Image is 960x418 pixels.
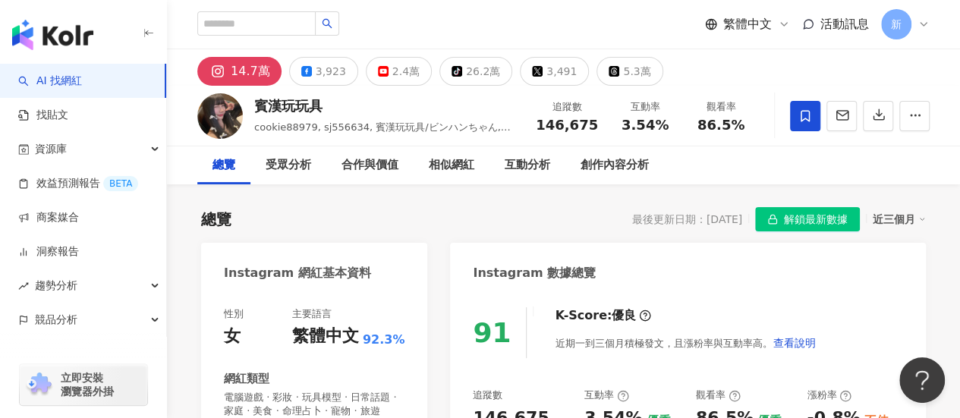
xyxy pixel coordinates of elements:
[584,388,629,402] div: 互動率
[35,269,77,303] span: 趨勢分析
[429,156,474,174] div: 相似網紅
[224,391,404,418] span: 電腦遊戲 · 彩妝 · 玩具模型 · 日常話題 · 家庭 · 美食 · 命理占卜 · 寵物 · 旅遊
[581,156,649,174] div: 創作內容分析
[536,99,598,115] div: 追蹤數
[520,57,589,86] button: 3,491
[723,16,772,33] span: 繁體中文
[622,118,669,133] span: 3.54%
[439,57,512,86] button: 26.2萬
[536,117,598,133] span: 146,675
[632,213,742,225] div: 最後更新日期：[DATE]
[784,208,848,232] span: 解鎖最新數據
[18,210,79,225] a: 商案媒合
[18,281,29,291] span: rise
[692,99,750,115] div: 觀看率
[266,156,311,174] div: 受眾分析
[392,61,420,82] div: 2.4萬
[555,307,651,324] div: K-Score :
[342,156,398,174] div: 合作與價值
[891,16,902,33] span: 新
[596,57,663,86] button: 5.3萬
[772,328,816,358] button: 查看說明
[873,209,926,229] div: 近三個月
[612,307,636,324] div: 優良
[12,20,93,50] img: logo
[224,307,244,321] div: 性別
[201,209,231,230] div: 總覽
[18,244,79,259] a: 洞察報告
[254,121,511,148] span: cookie88979, sj556634, 賓漢玩玩具/ビンハンちゃん, 1JTQmmmWr7lGbmr
[224,371,269,387] div: 網紅類型
[20,364,147,405] a: chrome extension立即安裝 瀏覽器外掛
[505,156,550,174] div: 互動分析
[289,57,358,86] button: 3,923
[18,176,138,191] a: 效益預測報告BETA
[546,61,577,82] div: 3,491
[35,132,67,166] span: 資源庫
[212,156,235,174] div: 總覽
[820,17,869,31] span: 活動訊息
[755,207,860,231] button: 解鎖最新數據
[224,265,371,281] div: Instagram 網紅基本資料
[366,57,432,86] button: 2.4萬
[24,372,54,397] img: chrome extension
[18,108,68,123] a: 找貼文
[254,96,519,115] div: 賓漢玩玩具
[322,18,332,29] span: search
[61,371,114,398] span: 立即安裝 瀏覽器外掛
[224,325,241,348] div: 女
[197,93,243,139] img: KOL Avatar
[697,118,744,133] span: 86.5%
[18,74,82,89] a: searchAI 找網紅
[363,332,405,348] span: 92.3%
[35,303,77,337] span: 競品分析
[197,57,282,86] button: 14.7萬
[616,99,674,115] div: 互動率
[466,61,500,82] div: 26.2萬
[555,328,816,358] div: 近期一到三個月積極發文，且漲粉率與互動率高。
[316,61,346,82] div: 3,923
[292,325,359,348] div: 繁體中文
[473,388,502,402] div: 追蹤數
[231,61,270,82] div: 14.7萬
[292,307,332,321] div: 主要語言
[473,265,596,281] div: Instagram 數據總覽
[623,61,650,82] div: 5.3萬
[473,317,511,348] div: 91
